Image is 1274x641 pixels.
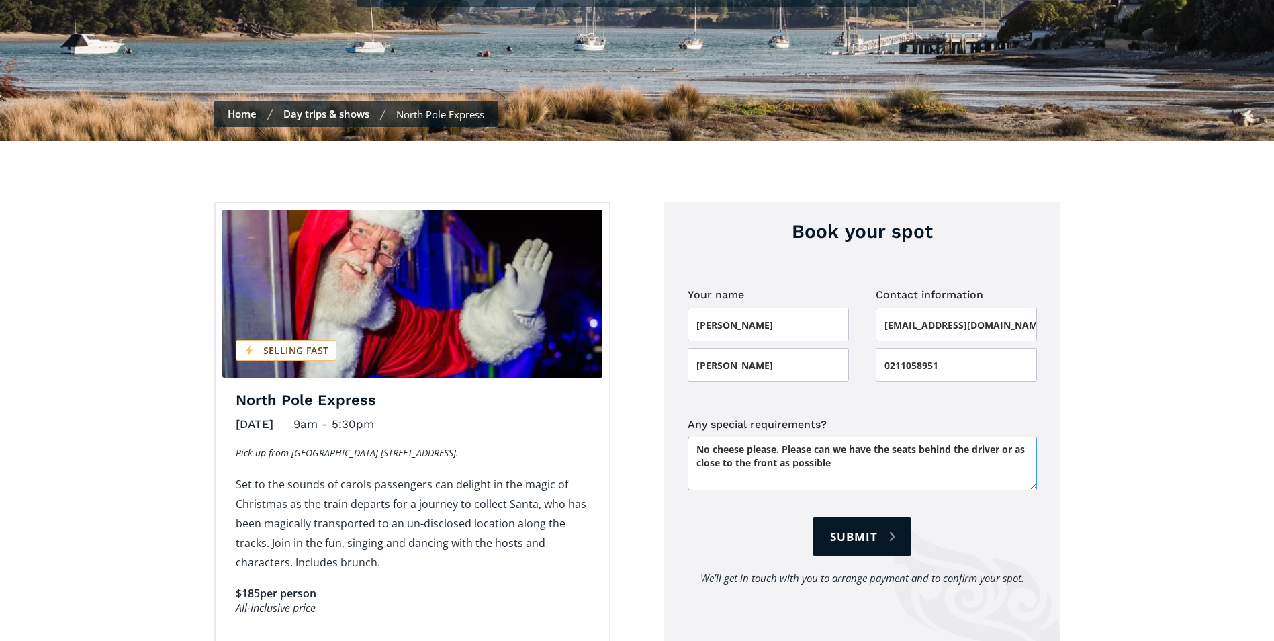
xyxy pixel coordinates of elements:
h3: Book your spot [688,218,1037,245]
input: Submit [813,517,911,556]
p: Pick up from [GEOGRAPHIC_DATA] [STREET_ADDRESS]. [236,444,589,461]
img: North Pole Express Train [222,210,602,378]
a: Home [228,107,257,120]
div: 9am - 5:30pm [293,414,374,435]
div: Selling fast [236,340,336,361]
div: [DATE] [236,414,273,435]
input: Phone [876,348,1037,382]
legend: Your name [688,285,744,304]
div: per person [260,586,316,601]
h3: North Pole Express [236,391,589,411]
nav: Breadcrumbs [214,101,498,127]
form: Day trip booking [688,285,1037,614]
legend: Contact information [876,285,983,304]
input: Email [876,308,1037,341]
p: Set to the sounds of carols passengers can delight in the magic of Christmas as the train departs... [236,475,589,572]
a: Day trips & shows [283,107,369,120]
label: Any special requirements? [688,415,1037,433]
div: $185 [236,586,260,601]
div: North Pole Express [396,108,484,121]
div: We’ll get in touch with you to arrange payment and to confirm your spot. [700,569,1024,587]
div: All-inclusive price [236,601,589,615]
input: Last name [688,348,849,382]
input: First name [688,308,849,341]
